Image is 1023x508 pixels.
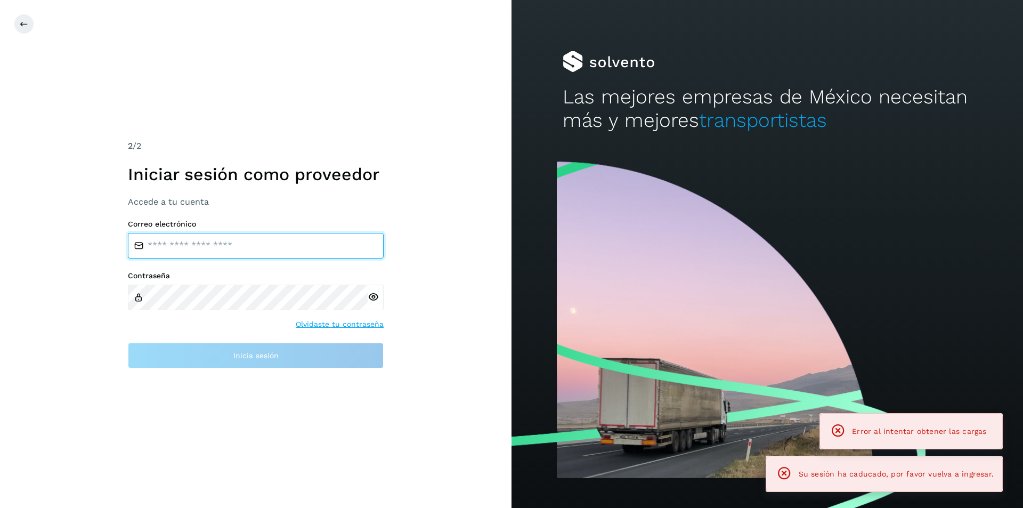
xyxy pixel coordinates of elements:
[296,319,384,330] a: Olvidaste tu contraseña
[852,427,986,436] span: Error al intentar obtener las cargas
[128,343,384,368] button: Inicia sesión
[233,352,279,359] span: Inicia sesión
[128,220,384,229] label: Correo electrónico
[128,271,384,280] label: Contraseña
[128,140,384,152] div: /2
[699,109,827,132] span: transportistas
[128,197,384,207] h3: Accede a tu cuenta
[563,85,972,133] h2: Las mejores empresas de México necesitan más y mejores
[128,141,133,151] span: 2
[128,164,384,184] h1: Iniciar sesión como proveedor
[799,470,994,478] span: Su sesión ha caducado, por favor vuelva a ingresar.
